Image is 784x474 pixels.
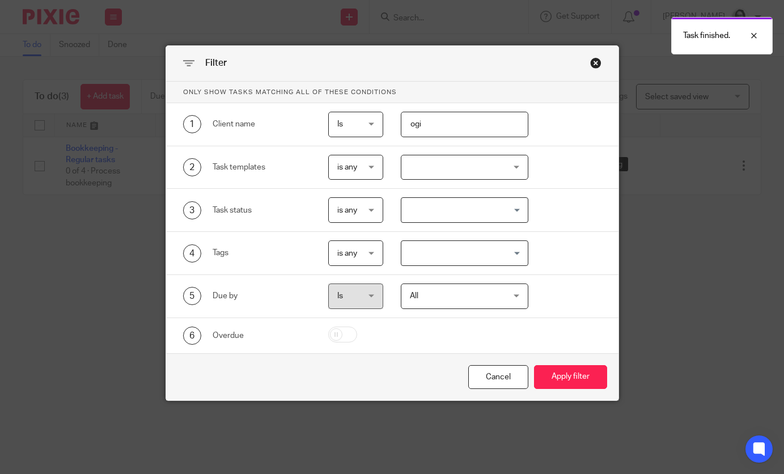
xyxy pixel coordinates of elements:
[183,115,201,133] div: 1
[183,287,201,305] div: 5
[402,243,522,263] input: Search for option
[183,158,201,176] div: 2
[590,57,601,69] div: Close this dialog window
[410,292,418,300] span: All
[534,365,607,390] button: Apply filter
[402,200,522,220] input: Search for option
[337,292,343,300] span: Is
[401,197,528,223] div: Search for option
[401,240,528,266] div: Search for option
[205,58,227,67] span: Filter
[183,327,201,345] div: 6
[183,244,201,263] div: 4
[166,82,618,103] p: Only show tasks matching all of these conditions
[213,290,311,302] div: Due by
[213,205,311,216] div: Task status
[213,330,311,341] div: Overdue
[213,247,311,259] div: Tags
[213,162,311,173] div: Task templates
[337,206,357,214] span: is any
[213,118,311,130] div: Client name
[337,120,343,128] span: Is
[183,201,201,219] div: 3
[337,249,357,257] span: is any
[337,163,357,171] span: is any
[683,30,730,41] p: Task finished.
[468,365,528,390] div: Close this dialog window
